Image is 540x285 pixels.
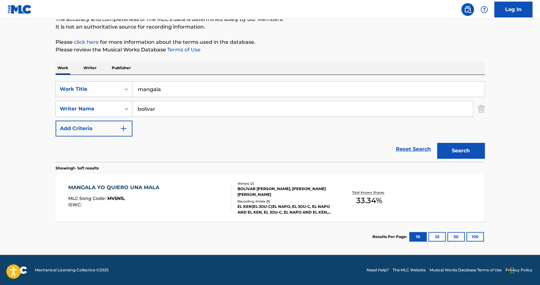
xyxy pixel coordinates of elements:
button: 10 [409,232,427,242]
div: BOLIVAR [PERSON_NAME], [PERSON_NAME] [PERSON_NAME] [237,186,333,197]
img: logo [8,266,27,274]
div: MANGALA YO QUIERO UNA MALA [68,184,163,191]
p: Please review the Musical Works Database [56,46,485,54]
span: MV5N1L [107,196,125,201]
button: 50 [447,232,465,242]
a: Terms of Use [166,47,201,53]
p: Showing 1 - 1 of 1 results [56,165,99,171]
div: EL KEN|EL JOU-C|EL NAPO, EL JOU-C, EL NAPO AND EL KEN, EL JOU-C, EL NAPO AND EL KEN, EL JOU-C, EL... [237,204,333,215]
a: Log In [494,2,532,17]
p: Publisher [110,61,133,75]
div: Writer Name [60,105,117,113]
form: Search Form [56,81,485,162]
a: Need Help? [367,267,389,273]
div: Arrastrar [510,261,514,280]
p: Work [56,61,70,75]
a: Public Search [461,3,474,16]
span: 33.34 % [356,195,382,206]
a: Musical Works Database Terms of Use [430,267,502,273]
img: search [464,6,471,13]
span: MLC Song Code : [68,196,107,201]
button: 25 [428,232,446,242]
button: Search [437,143,485,159]
img: Delete Criterion [478,101,485,117]
a: click here [74,39,99,45]
span: Mechanical Licensing Collective © 2025 [35,267,109,273]
img: 9d2ae6d4665cec9f34b9.svg [120,125,127,132]
div: Work Title [60,85,117,93]
a: Privacy Policy [505,267,532,273]
p: The accuracy and completeness of The MLC's data is determined solely by our Members. [56,16,485,23]
div: Recording Artists ( 5 ) [237,199,333,204]
img: MLC Logo [8,5,32,14]
img: help [480,6,488,13]
iframe: Chat Widget [508,255,540,285]
p: Results Per Page: [372,234,409,240]
div: Writers ( 2 ) [237,181,333,186]
a: MANGALA YO QUIERO UNA MALAMLC Song Code:MV5N1LISWC:Writers (2)BOLIVAR [PERSON_NAME], [PERSON_NAME... [56,174,485,222]
p: It is not an authoritative source for recording information. [56,23,485,31]
p: Total Known Shares: [352,190,386,195]
button: Add Criteria [56,121,132,136]
a: The MLC Website [393,267,426,273]
a: Reset Search [393,142,434,156]
button: 100 [466,232,484,242]
div: Widget de chat [508,255,540,285]
p: Writer [82,61,98,75]
p: Please for more information about the terms used in the database. [56,38,485,46]
span: ISWC : [68,202,83,208]
div: Help [478,3,490,16]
